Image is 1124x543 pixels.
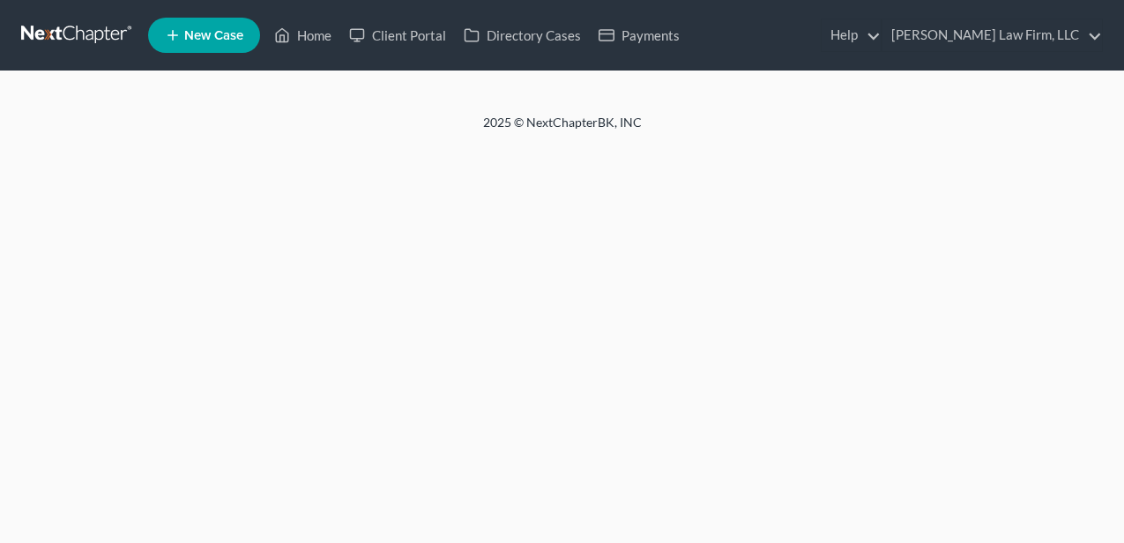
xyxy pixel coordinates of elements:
[340,19,455,51] a: Client Portal
[590,19,689,51] a: Payments
[822,19,881,51] a: Help
[60,114,1065,145] div: 2025 © NextChapterBK, INC
[265,19,340,51] a: Home
[882,19,1102,51] a: [PERSON_NAME] Law Firm, LLC
[455,19,590,51] a: Directory Cases
[148,18,260,53] new-legal-case-button: New Case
